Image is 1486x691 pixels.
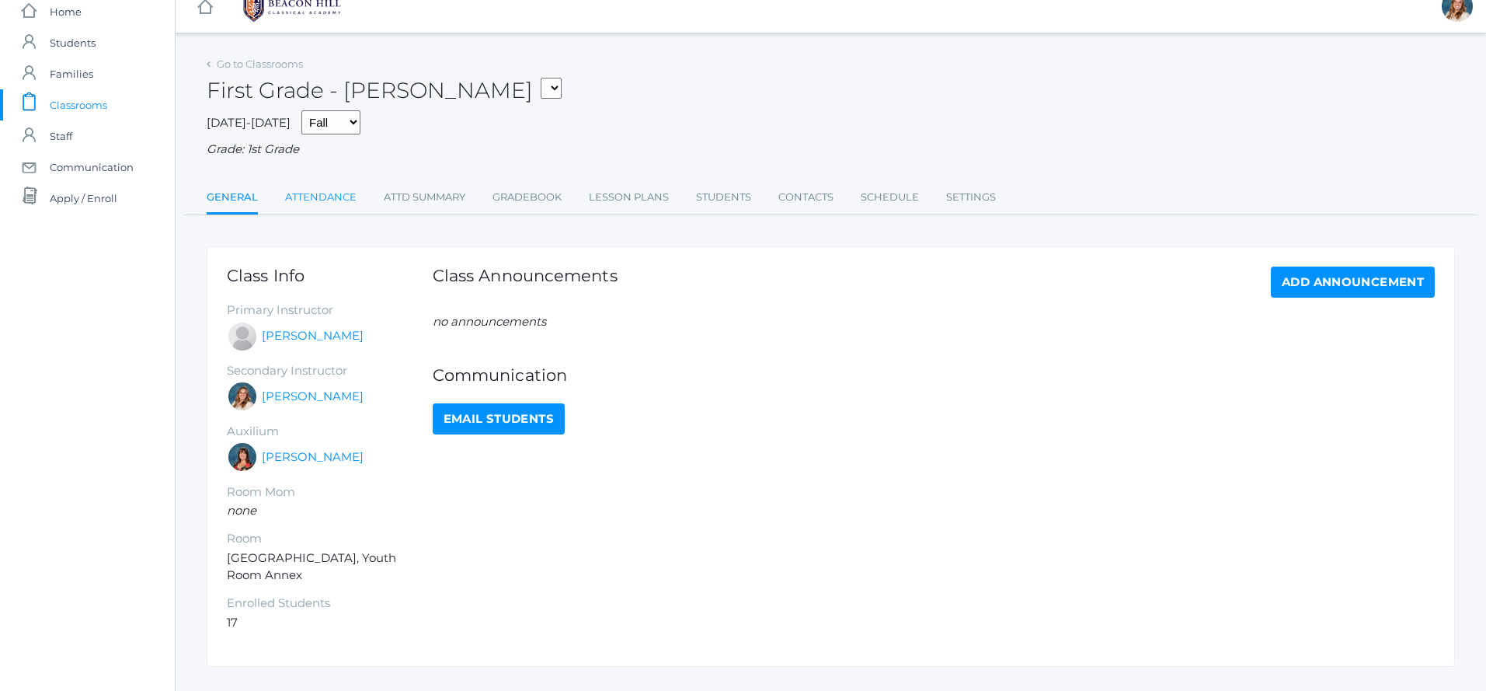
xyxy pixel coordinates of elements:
div: Grade: 1st Grade [207,141,1455,159]
span: [DATE]-[DATE] [207,115,291,130]
a: [PERSON_NAME] [262,388,364,406]
a: Lesson Plans [589,182,669,213]
h5: Primary Instructor [227,304,433,317]
a: [PERSON_NAME] [262,327,364,345]
a: Contacts [778,182,833,213]
a: Add Announcement [1271,267,1435,298]
a: [PERSON_NAME] [262,448,364,466]
span: Families [50,58,93,89]
span: Students [50,27,96,58]
h1: Class Info [227,267,433,284]
em: none [227,503,256,518]
a: Gradebook [492,182,562,213]
li: 17 [227,614,433,632]
a: Settings [946,182,996,213]
div: [GEOGRAPHIC_DATA], Youth Room Annex [227,267,433,631]
h2: First Grade - [PERSON_NAME] [207,79,562,103]
a: Go to Classrooms [217,58,303,70]
a: Attd Summary [384,182,465,213]
h5: Room Mom [227,486,433,499]
a: General [207,182,258,215]
a: Schedule [861,182,919,213]
em: no announcements [433,314,546,329]
span: Classrooms [50,89,107,120]
div: Liv Barber [227,381,258,412]
a: Students [696,182,751,213]
div: Jaimie Watson [227,321,258,352]
h5: Auxilium [227,425,433,438]
div: Heather Wallock [227,441,258,473]
span: Communication [50,152,134,183]
h5: Room [227,532,433,546]
a: Email Students [433,403,565,434]
h1: Class Announcements [433,267,618,294]
h1: Communication [433,366,1435,384]
h5: Secondary Instructor [227,365,433,378]
a: Attendance [285,182,357,213]
h5: Enrolled Students [227,597,433,610]
span: Apply / Enroll [50,183,117,214]
span: Staff [50,120,72,152]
